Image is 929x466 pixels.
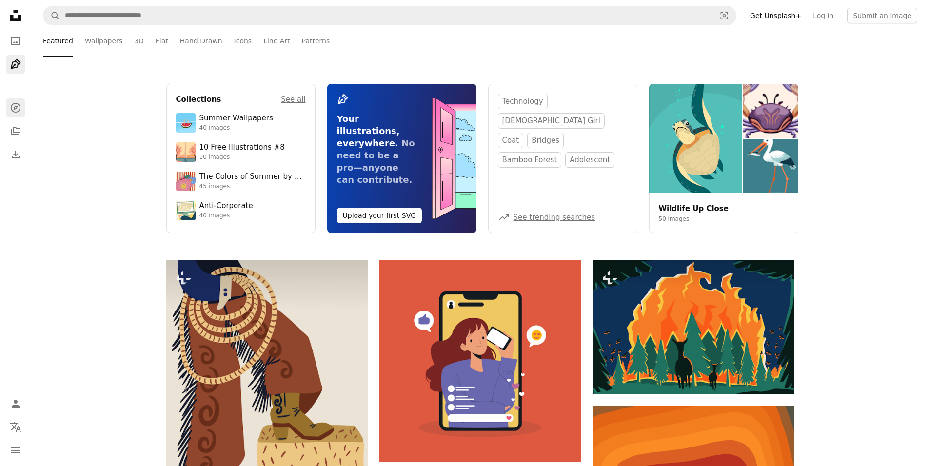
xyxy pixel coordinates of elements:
div: 10 images [199,154,285,161]
div: Anti-Corporate [199,201,253,211]
img: premium_vector-1746457598234-1528d3a368e1 [176,113,196,133]
form: Find visuals sitewide [43,6,736,25]
button: Submit an image [847,8,917,23]
a: See trending searches [514,213,595,222]
a: Collections [6,121,25,141]
img: A picture of a forest with a fire in the background [593,260,794,394]
div: 40 images [199,124,273,132]
div: 10 Free Illustrations #8 [199,143,285,153]
a: 3D [134,25,144,57]
a: Photos [6,31,25,51]
h4: Collections [176,94,221,105]
img: vector-1750308744205-56527770eef2 [176,142,196,162]
a: Wildlife Up Close [659,204,729,213]
a: See all [281,94,305,105]
a: A picture of a forest with a fire in the background [593,323,794,331]
div: Summer Wallpapers [199,114,273,123]
div: The Colors of Summer by Coloro [199,172,306,182]
span: Your illustrations, everywhere. [337,114,400,148]
img: premium_vector-1747348273623-d07fe99fa4ce [176,172,196,191]
a: Illustrations [6,55,25,74]
a: The Colors of Summer by Coloro45 images [176,172,306,191]
a: Wallpapers [85,25,122,57]
a: Anti-Corporate40 images [176,201,306,220]
div: 45 images [199,183,306,191]
a: adolescent [565,152,614,168]
span: No need to be a pro—anyone can contribute. [337,138,415,185]
a: technology [498,94,548,109]
a: Log in / Sign up [6,394,25,413]
a: Get Unsplash+ [744,8,807,23]
a: A cowboy is preparing to rope with his lasso. [166,382,368,390]
div: 40 images [199,212,253,220]
button: Search Unsplash [43,6,60,25]
a: Hand Drawn [180,25,222,57]
a: Log in [807,8,839,23]
img: Woman on phone with social media icons. [379,260,581,462]
a: Download History [6,145,25,164]
button: Upload your first SVG [337,208,422,223]
button: Language [6,417,25,437]
a: Icons [234,25,252,57]
a: Flat [156,25,168,57]
a: Explore [6,98,25,117]
button: Menu [6,441,25,460]
a: bamboo forest [498,152,562,168]
a: Patterns [302,25,330,57]
a: [DEMOGRAPHIC_DATA] girl [498,113,605,129]
a: Line Art [263,25,290,57]
a: 10 Free Illustrations #810 images [176,142,306,162]
img: premium_vector-1741359422712-57ae2abe0497 [176,201,196,220]
button: Visual search [712,6,736,25]
a: bridges [527,133,564,148]
a: coat [498,133,524,148]
a: Summer Wallpapers40 images [176,113,306,133]
a: Woman on phone with social media icons. [379,356,581,365]
a: Home — Unsplash [6,6,25,27]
